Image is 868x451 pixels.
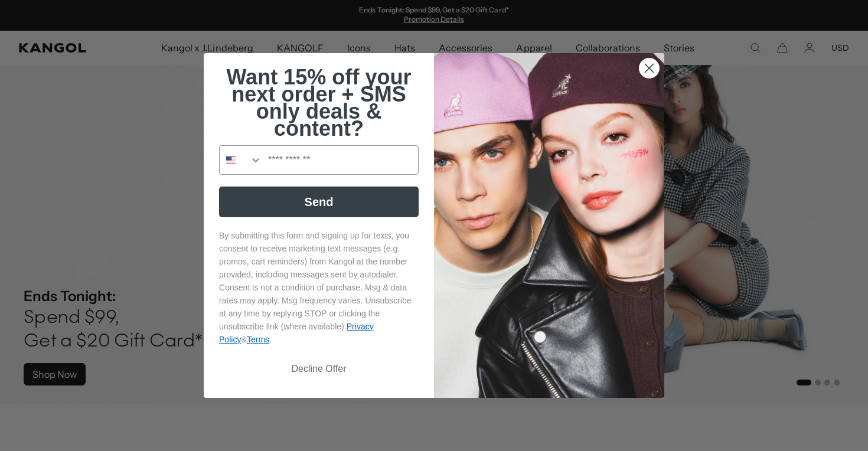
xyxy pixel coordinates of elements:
[219,229,419,346] p: By submitting this form and signing up for texts, you consent to receive marketing text messages ...
[226,155,236,165] img: United States
[220,146,262,174] button: Search Countries
[639,58,660,79] button: Close dialog
[219,358,419,380] button: Decline Offer
[226,65,411,140] span: Want 15% off your next order + SMS only deals & content?
[219,187,419,217] button: Send
[262,146,418,174] input: Phone Number
[434,53,664,398] img: 4fd34567-b031-494e-b820-426212470989.jpeg
[247,335,269,344] a: Terms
